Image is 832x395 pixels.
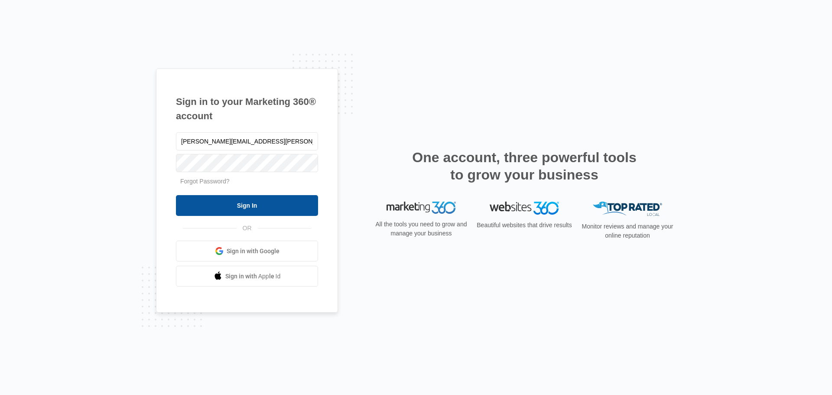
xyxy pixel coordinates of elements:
span: Sign in with Google [227,247,279,256]
span: Sign in with Apple Id [225,272,281,281]
img: Websites 360 [490,202,559,214]
h2: One account, three powerful tools to grow your business [409,149,639,183]
h1: Sign in to your Marketing 360® account [176,95,318,123]
a: Sign in with Google [176,241,318,261]
input: Sign In [176,195,318,216]
a: Sign in with Apple Id [176,266,318,287]
p: Monitor reviews and manage your online reputation [579,222,676,240]
input: Email [176,132,318,150]
p: Beautiful websites that drive results [476,221,573,230]
a: Forgot Password? [180,178,230,185]
span: OR [237,224,258,233]
p: All the tools you need to grow and manage your business [373,220,470,238]
img: Marketing 360 [387,202,456,214]
img: Top Rated Local [593,202,662,216]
